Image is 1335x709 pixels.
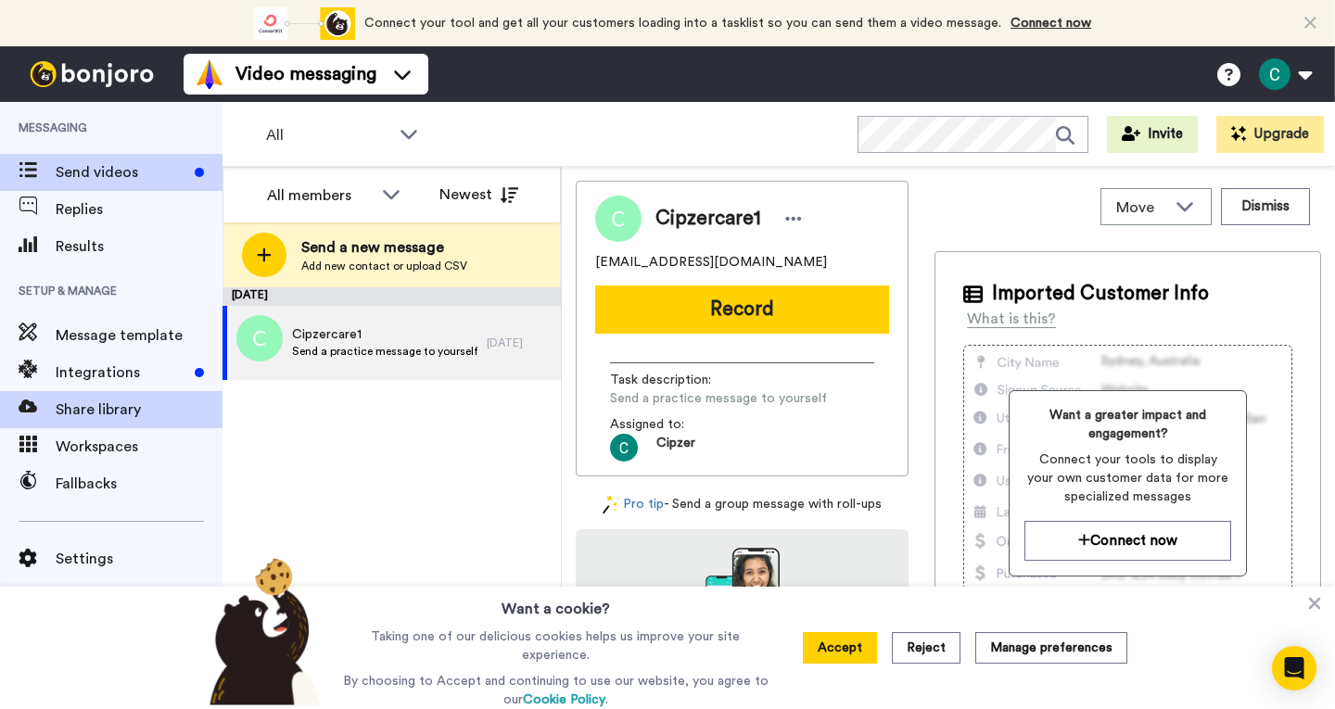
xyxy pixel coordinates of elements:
a: Cookie Policy [523,693,605,706]
span: Video messaging [235,61,376,87]
button: Invite [1107,116,1198,153]
span: Send a practice message to yourself [610,389,827,408]
span: All [266,124,390,146]
span: Replies [56,198,222,221]
span: Results [56,235,222,258]
span: Integrations [56,361,187,384]
span: Want a greater impact and engagement? [1024,406,1231,443]
span: Move [1116,196,1166,219]
span: Task description : [610,371,740,389]
img: c.png [236,315,283,361]
h3: Want a cookie? [502,587,610,620]
span: Share library [56,399,222,421]
span: Cipzercare1 [655,205,761,233]
span: Message template [56,324,222,347]
div: [DATE] [222,287,561,306]
div: [DATE] [487,336,552,350]
p: Taking one of our delicious cookies helps us improve your site experience. [338,627,773,665]
span: Add new contact or upload CSV [301,259,467,273]
span: Connect your tool and get all your customers loading into a tasklist so you can send them a video... [364,17,1001,30]
div: animation [253,7,355,40]
p: By choosing to Accept and continuing to use our website, you agree to our . [338,672,773,709]
a: Pro tip [603,495,664,514]
img: Image of Cipzercare1 [595,196,642,242]
img: magic-wand.svg [603,495,619,514]
span: Connect your tools to display your own customer data for more specialized messages [1024,450,1231,506]
div: All members [267,184,373,207]
div: Open Intercom Messenger [1272,646,1316,690]
a: Connect now [1011,17,1091,30]
button: Upgrade [1216,116,1324,153]
span: Assigned to: [610,415,740,434]
span: Settings [56,548,222,570]
button: Connect now [1024,521,1231,561]
img: vm-color.svg [195,59,224,89]
span: Fallbacks [56,473,222,495]
button: Newest [426,176,532,213]
span: Send a new message [301,236,467,259]
span: [EMAIL_ADDRESS][DOMAIN_NAME] [595,253,827,272]
button: Reject [892,632,960,664]
div: What is this? [967,308,1056,330]
button: Record [595,285,889,334]
img: bj-logo-header-white.svg [22,61,161,87]
img: bear-with-cookie.png [193,557,330,705]
span: Cipzer [656,434,695,462]
span: Workspaces [56,436,222,458]
span: Imported Customer Info [992,280,1209,308]
span: Send videos [56,161,187,184]
img: ACg8ocK_jIh2St_5VzjO3l86XZamavd1hZ1738cUU1e59Uvd=s96-c [610,434,638,462]
button: Manage preferences [975,632,1127,664]
img: download [706,548,780,648]
button: Accept [803,632,877,664]
div: - Send a group message with roll-ups [576,495,909,514]
button: Dismiss [1221,188,1310,225]
span: Cipzercare1 [292,325,477,344]
span: Send a practice message to yourself [292,344,477,359]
